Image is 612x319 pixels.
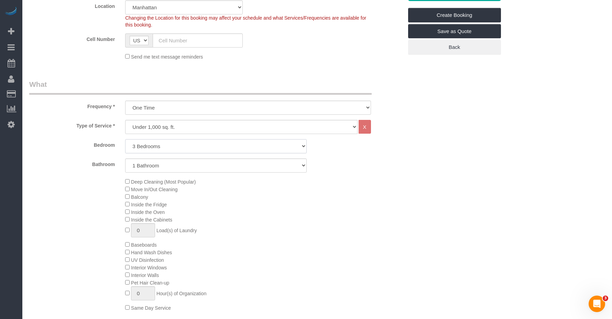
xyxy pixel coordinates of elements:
input: Cell Number [153,33,243,48]
a: Back [408,40,501,54]
img: Automaid Logo [4,7,18,17]
span: Baseboards [131,242,157,248]
span: Deep Cleaning (Most Popular) [131,179,196,185]
iframe: Intercom live chat [589,296,605,312]
span: Inside the Fridge [131,202,167,207]
span: Inside the Oven [131,209,165,215]
label: Bathroom [24,158,120,168]
span: Load(s) of Laundry [156,228,197,233]
span: Pet Hair Clean-up [131,280,169,286]
a: Create Booking [408,8,501,22]
span: Interior Walls [131,272,159,278]
a: Save as Quote [408,24,501,39]
span: Send me text message reminders [131,54,203,60]
span: Balcony [131,194,148,200]
span: UV Disinfection [131,257,164,263]
span: Move In/Out Cleaning [131,187,177,192]
label: Type of Service * [24,120,120,129]
span: Inside the Cabinets [131,217,172,223]
span: Hand Wash Dishes [131,250,172,255]
span: Same Day Service [131,305,171,311]
legend: What [29,79,372,95]
label: Location [24,0,120,10]
label: Bedroom [24,139,120,148]
span: Changing the Location for this booking may affect your schedule and what Services/Frequencies are... [125,15,366,28]
label: Cell Number [24,33,120,43]
span: 3 [603,296,608,301]
span: Hour(s) of Organization [156,291,207,296]
span: Interior Windows [131,265,167,270]
label: Frequency * [24,101,120,110]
